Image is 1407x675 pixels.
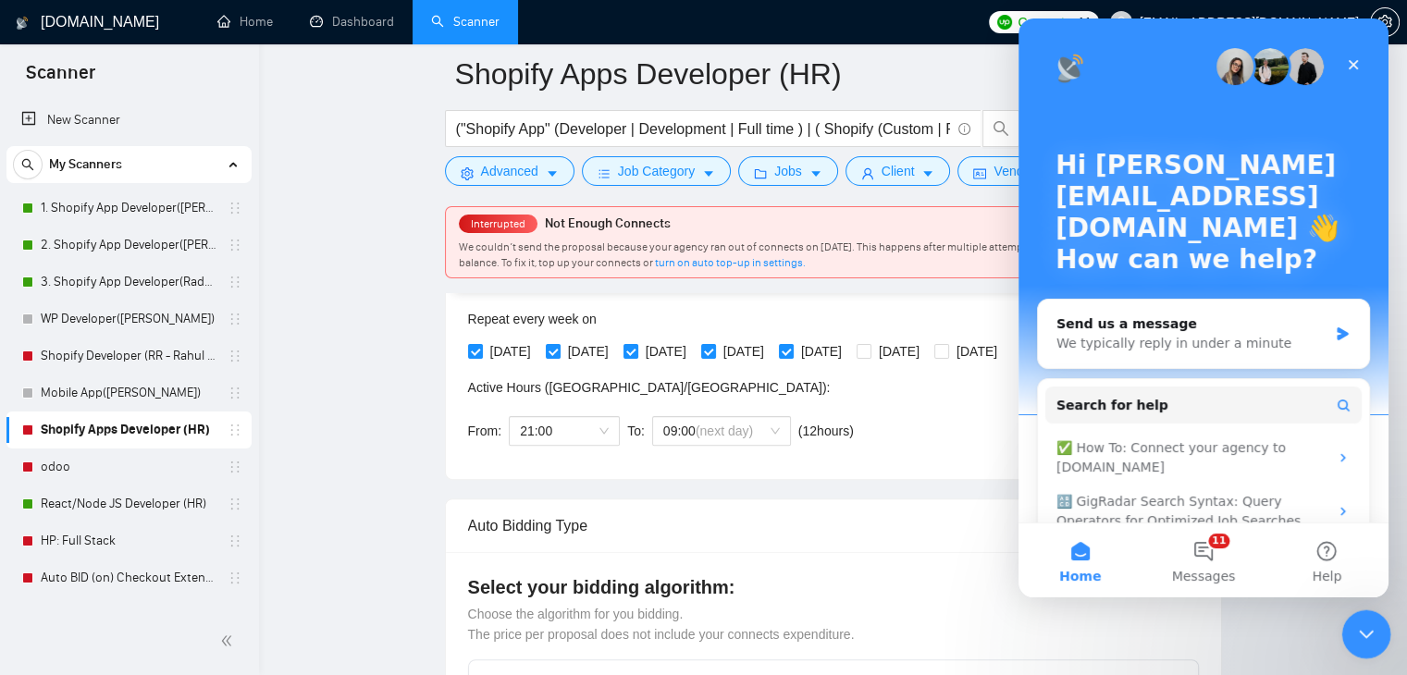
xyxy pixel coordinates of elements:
[310,14,394,30] a: dashboardDashboard
[228,497,242,511] span: holder
[21,102,237,139] a: New Scanner
[845,156,951,186] button: userClientcaret-down
[41,337,216,374] a: Shopify Developer (RR - Rahul R)
[1370,7,1400,37] button: setting
[618,161,695,181] span: Job Category
[1018,18,1388,597] iframe: Intercom live chat
[41,411,216,448] a: Shopify Apps Developer (HR)
[228,534,242,548] span: holder
[638,341,694,362] span: [DATE]
[41,522,216,559] a: HP: Full Stack
[49,146,122,183] span: My Scanners
[754,166,767,180] span: folder
[1115,16,1128,29] span: user
[598,166,611,180] span: bars
[41,227,216,264] a: 2. Shopify App Developer([PERSON_NAME])
[41,596,216,633] a: Shopify Designer([PERSON_NAME])
[982,110,1019,147] button: search
[663,417,780,445] span: 09:00
[41,374,216,411] a: Mobile App([PERSON_NAME])
[13,150,43,179] button: search
[1342,610,1391,659] iframe: Intercom live chat
[561,341,616,362] span: [DATE]
[41,559,216,596] a: Auto BID (on) Checkout Extension Shopify - RR
[14,158,42,171] span: search
[973,166,986,180] span: idcard
[702,166,715,180] span: caret-down
[468,574,1199,600] h4: Select your bidding algorithm:
[958,123,970,135] span: info-circle
[1078,12,1092,32] span: 11
[1370,15,1400,30] a: setting
[228,571,242,585] span: holder
[774,161,802,181] span: Jobs
[459,240,1200,269] span: We couldn’t send the proposal because your agency ran out of connects on [DATE]. This happens aft...
[228,238,242,252] span: holder
[445,156,574,186] button: settingAdvancedcaret-down
[582,156,731,186] button: barsJob Categorycaret-down
[798,423,854,438] span: ( 12 hours)
[220,632,239,650] span: double-left
[41,264,216,301] a: 3. Shopify App Developer(Radhika - TM)
[520,417,609,445] span: 21:00
[627,423,645,438] span: To:
[16,8,29,38] img: logo
[228,349,242,363] span: holder
[6,102,252,139] li: New Scanner
[655,256,806,269] a: turn on auto top-up in settings.
[41,301,216,337] a: WP Developer([PERSON_NAME])
[455,51,1184,97] input: Scanner name...
[228,460,242,474] span: holder
[41,448,216,485] a: odoo
[217,14,273,30] a: homeHome
[861,166,874,180] span: user
[957,156,1070,186] button: idcardVendorcaret-down
[468,380,831,395] span: Active Hours ( [GEOGRAPHIC_DATA]/[GEOGRAPHIC_DATA] ):
[431,14,500,30] a: searchScanner
[871,341,927,362] span: [DATE]
[921,166,934,180] span: caret-down
[465,217,531,230] span: Interrupted
[41,485,216,522] a: React/Node JS Developer (HR)
[11,59,110,98] span: Scanner
[994,161,1034,181] span: Vendor
[228,423,242,437] span: holder
[809,166,822,180] span: caret-down
[882,161,915,181] span: Client
[997,15,1012,30] img: upwork-logo.png
[1371,15,1399,30] span: setting
[228,312,242,326] span: holder
[545,215,671,231] span: Not Enough Connects
[41,190,216,227] a: 1. Shopify App Developer([PERSON_NAME])
[468,499,1199,552] div: Auto Bidding Type
[1018,12,1073,32] span: Connects:
[546,166,559,180] span: caret-down
[468,423,502,438] span: From:
[461,166,474,180] span: setting
[228,386,242,400] span: holder
[716,341,771,362] span: [DATE]
[794,341,849,362] span: [DATE]
[738,156,838,186] button: folderJobscaret-down
[696,423,753,438] span: (next day)
[228,275,242,289] span: holder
